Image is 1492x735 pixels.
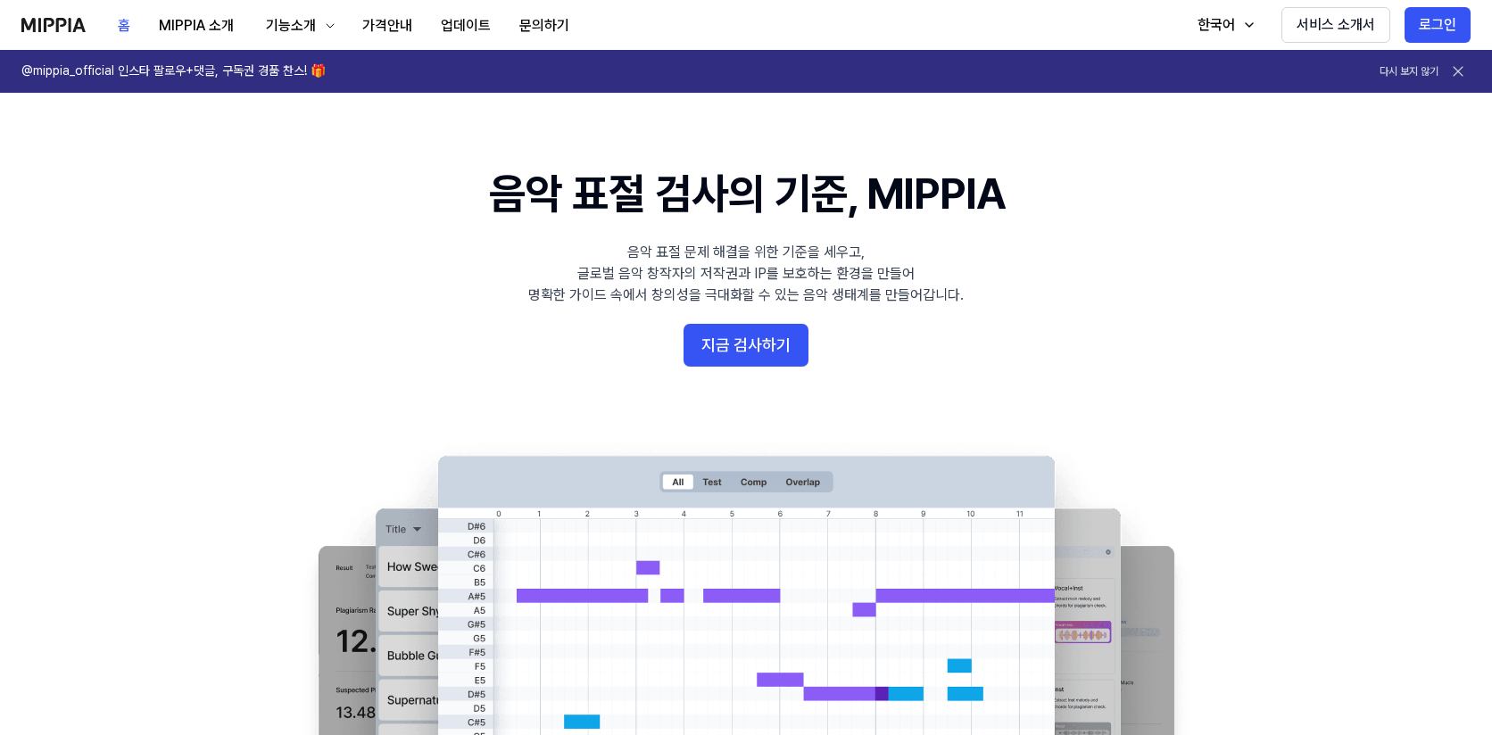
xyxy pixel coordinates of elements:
button: 문의하기 [505,8,584,44]
button: 서비스 소개서 [1281,7,1390,43]
button: 홈 [104,8,145,44]
button: 가격안내 [348,8,427,44]
button: 업데이트 [427,8,505,44]
div: 기능소개 [262,15,319,37]
img: logo [21,18,86,32]
button: 기능소개 [248,8,348,44]
h1: 음악 표절 검사의 기준, MIPPIA [489,164,1004,224]
button: 지금 검사하기 [684,324,808,367]
div: 한국어 [1194,14,1239,36]
button: 로그인 [1405,7,1471,43]
div: 음악 표절 문제 해결을 위한 기준을 세우고, 글로벌 음악 창작자의 저작권과 IP를 보호하는 환경을 만들어 명확한 가이드 속에서 창의성을 극대화할 수 있는 음악 생태계를 만들어... [528,242,964,306]
button: 한국어 [1180,7,1267,43]
h1: @mippia_official 인스타 팔로우+댓글, 구독권 경품 찬스! 🎁 [21,62,326,80]
button: MIPPIA 소개 [145,8,248,44]
a: 업데이트 [427,1,505,50]
a: 홈 [104,1,145,50]
button: 다시 보지 않기 [1380,64,1438,79]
